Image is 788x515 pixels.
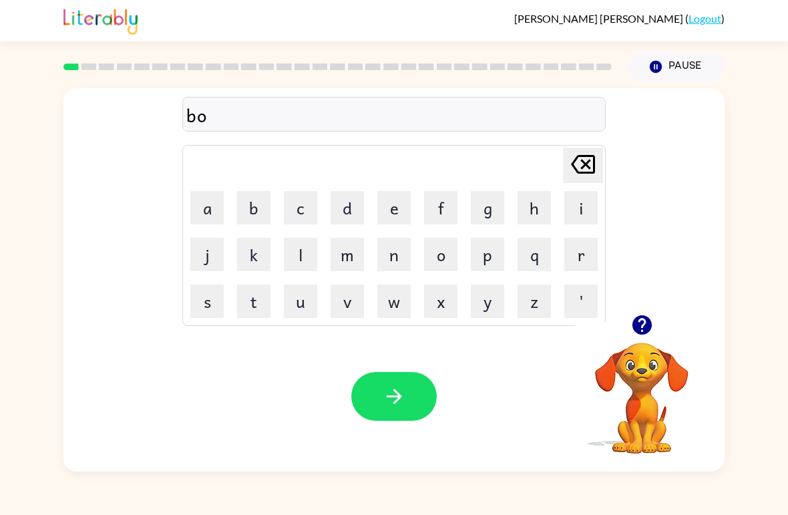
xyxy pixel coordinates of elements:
[331,238,364,271] button: m
[377,238,411,271] button: n
[284,238,317,271] button: l
[424,285,457,318] button: x
[186,101,602,129] div: bo
[331,191,364,224] button: d
[688,12,721,25] a: Logout
[564,285,598,318] button: '
[471,238,504,271] button: p
[63,5,138,35] img: Literably
[628,51,725,82] button: Pause
[514,12,685,25] span: [PERSON_NAME] [PERSON_NAME]
[514,12,725,25] div: ( )
[237,285,270,318] button: t
[377,191,411,224] button: e
[190,238,224,271] button: j
[284,285,317,318] button: u
[518,191,551,224] button: h
[564,238,598,271] button: r
[331,285,364,318] button: v
[237,191,270,224] button: b
[518,285,551,318] button: z
[190,191,224,224] button: a
[237,238,270,271] button: k
[284,191,317,224] button: c
[424,191,457,224] button: f
[424,238,457,271] button: o
[471,285,504,318] button: y
[575,322,709,456] video: Your browser must support playing .mp4 files to use Literably. Please try using another browser.
[471,191,504,224] button: g
[377,285,411,318] button: w
[190,285,224,318] button: s
[564,191,598,224] button: i
[518,238,551,271] button: q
